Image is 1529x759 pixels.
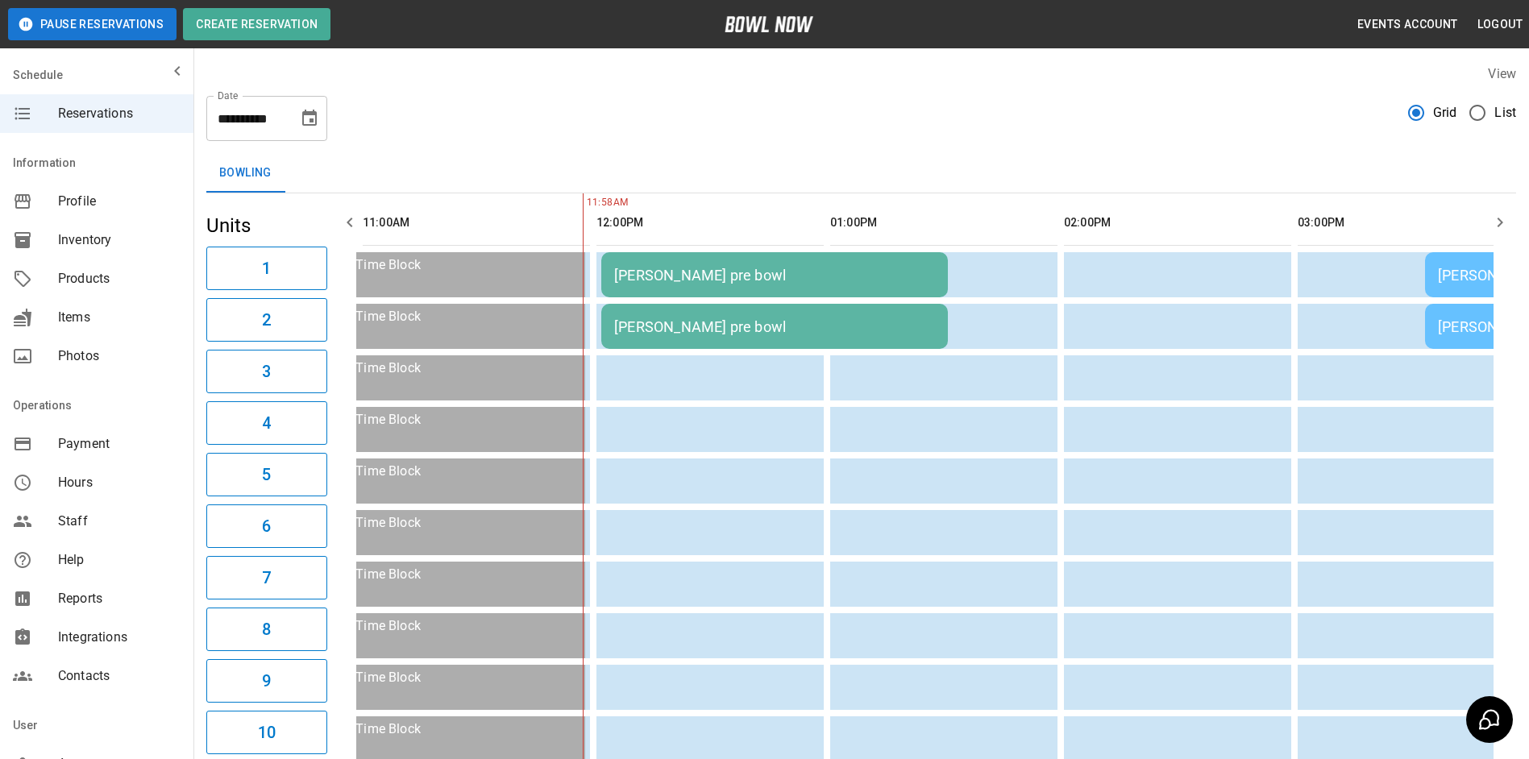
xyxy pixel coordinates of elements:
[58,308,181,327] span: Items
[206,154,1516,193] div: inventory tabs
[293,102,326,135] button: Choose date, selected date is Oct 3, 2025
[206,504,327,548] button: 6
[614,318,935,335] div: [PERSON_NAME] pre bowl
[206,247,327,290] button: 1
[1433,103,1457,122] span: Grid
[262,462,271,487] h6: 5
[206,154,285,193] button: Bowling
[58,550,181,570] span: Help
[262,565,271,591] h6: 7
[1488,66,1516,81] label: View
[58,512,181,531] span: Staff
[1471,10,1529,39] button: Logout
[1351,10,1465,39] button: Events Account
[206,453,327,496] button: 5
[58,628,181,647] span: Integrations
[262,255,271,281] h6: 1
[206,298,327,342] button: 2
[262,359,271,384] h6: 3
[206,711,327,754] button: 10
[183,8,330,40] button: Create Reservation
[206,213,327,238] h5: Units
[262,616,271,642] h6: 8
[58,434,181,454] span: Payment
[206,608,327,651] button: 8
[58,230,181,250] span: Inventory
[262,410,271,436] h6: 4
[58,192,181,211] span: Profile
[596,200,824,246] th: 12:00PM
[262,307,271,333] h6: 2
[725,16,813,32] img: logo
[58,473,181,492] span: Hours
[206,401,327,445] button: 4
[58,346,181,366] span: Photos
[58,589,181,608] span: Reports
[8,8,177,40] button: Pause Reservations
[1494,103,1516,122] span: List
[363,200,590,246] th: 11:00AM
[258,720,276,745] h6: 10
[262,513,271,539] h6: 6
[206,659,327,703] button: 9
[58,104,181,123] span: Reservations
[58,666,181,686] span: Contacts
[262,668,271,694] h6: 9
[583,195,587,211] span: 11:58AM
[206,556,327,599] button: 7
[58,269,181,288] span: Products
[614,267,935,284] div: [PERSON_NAME] pre bowl
[206,350,327,393] button: 3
